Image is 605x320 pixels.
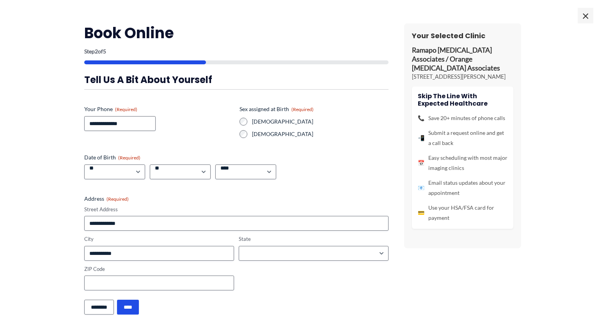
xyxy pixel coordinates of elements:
span: 📞 [418,113,424,123]
span: (Required) [291,106,314,112]
span: 5 [103,48,106,55]
label: Your Phone [84,105,233,113]
label: State [239,235,389,243]
p: Ramapo [MEDICAL_DATA] Associates / Orange [MEDICAL_DATA] Associates [412,46,513,73]
p: [STREET_ADDRESS][PERSON_NAME] [412,73,513,81]
span: × [578,8,593,23]
li: Save 20+ minutes of phone calls [418,113,507,123]
legend: Address [84,195,129,203]
label: [DEMOGRAPHIC_DATA] [252,130,389,138]
h3: Your Selected Clinic [412,31,513,40]
li: Use your HSA/FSA card for payment [418,203,507,223]
span: (Required) [115,106,137,112]
span: 📅 [418,158,424,168]
span: (Required) [118,155,140,161]
label: ZIP Code [84,265,234,273]
span: (Required) [106,196,129,202]
span: 💳 [418,208,424,218]
span: 📲 [418,133,424,143]
legend: Sex assigned at Birth [240,105,314,113]
h2: Book Online [84,23,389,42]
label: Street Address [84,206,389,213]
h4: Skip the line with Expected Healthcare [418,92,507,107]
li: Easy scheduling with most major imaging clinics [418,153,507,173]
li: Email status updates about your appointment [418,178,507,198]
span: 2 [95,48,98,55]
legend: Date of Birth [84,154,140,161]
li: Submit a request online and get a call back [418,128,507,148]
h3: Tell us a bit about yourself [84,74,389,86]
label: [DEMOGRAPHIC_DATA] [252,118,389,126]
label: City [84,235,234,243]
span: 📧 [418,183,424,193]
p: Step of [84,49,389,54]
